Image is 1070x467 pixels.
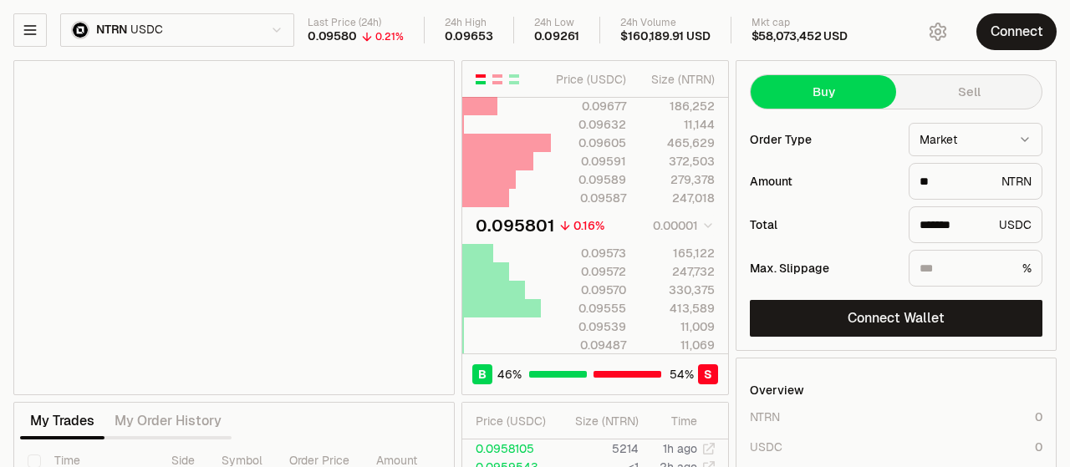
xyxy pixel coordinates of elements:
div: Price ( USDC ) [552,71,626,88]
div: Price ( USDC ) [476,413,553,429]
button: Market [909,123,1042,156]
div: 186,252 [640,98,715,114]
span: USDC [130,23,162,38]
div: 0.09591 [552,153,626,170]
span: S [704,366,712,383]
div: Amount [750,175,895,187]
span: 46 % [497,366,522,383]
div: Size ( NTRN ) [568,413,639,429]
div: Order Type [750,134,895,145]
div: Size ( NTRN ) [640,71,715,88]
div: 247,732 [640,263,715,280]
button: Show Sell Orders Only [491,73,504,86]
td: 0.0958105 [462,439,554,458]
div: 165,122 [640,245,715,261]
div: 0.09261 [534,29,580,44]
div: $58,073,452 USD [752,29,848,44]
div: 0.09605 [552,135,626,151]
div: NTRN [909,163,1042,200]
div: Max. Slippage [750,262,895,274]
div: Mkt cap [752,17,848,29]
button: My Order History [104,404,232,438]
div: USDC [750,439,782,455]
time: 1h ago [663,441,697,456]
div: 0.09487 [552,337,626,353]
button: Sell [896,75,1042,109]
div: Total [750,219,895,231]
td: 5214 [554,439,639,458]
div: 247,018 [640,190,715,206]
div: 11,069 [640,337,715,353]
div: Time [653,413,697,429]
div: 0.09589 [552,171,626,188]
img: NTRN Logo [73,23,88,38]
div: 24h Volume [620,17,710,29]
div: 0.09539 [552,318,626,335]
button: Buy [751,75,896,109]
div: 330,375 [640,282,715,298]
button: Show Buy and Sell Orders [474,73,487,86]
div: Last Price (24h) [308,17,404,29]
div: NTRN [750,409,780,425]
div: 0.09570 [552,282,626,298]
div: 11,144 [640,116,715,133]
button: Connect Wallet [750,300,1042,337]
div: 0.095801 [476,214,555,237]
div: 413,589 [640,300,715,317]
button: Show Buy Orders Only [507,73,521,86]
button: 0.00001 [648,216,715,236]
div: USDC [909,206,1042,243]
span: B [478,366,487,383]
div: Overview [750,382,804,398]
div: 0.09653 [445,29,493,44]
button: My Trades [20,404,104,438]
div: 11,009 [640,318,715,335]
div: 0 [1035,439,1042,455]
div: 0.09632 [552,116,626,133]
div: $160,189.91 USD [620,29,710,44]
div: 372,503 [640,153,715,170]
div: 0.16% [573,217,604,234]
div: % [909,250,1042,287]
div: 0.09587 [552,190,626,206]
button: Connect [976,13,1057,50]
iframe: Financial Chart [14,61,454,394]
div: 279,378 [640,171,715,188]
span: NTRN [96,23,127,38]
div: 0.09677 [552,98,626,114]
div: 0.09573 [552,245,626,261]
div: 24h High [445,17,493,29]
div: 0.09555 [552,300,626,317]
div: 0.21% [375,30,404,43]
div: 0 [1035,409,1042,425]
div: 0.09572 [552,263,626,280]
div: 24h Low [534,17,580,29]
div: 0.09580 [308,29,357,44]
div: 465,629 [640,135,715,151]
span: 54 % [670,366,694,383]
